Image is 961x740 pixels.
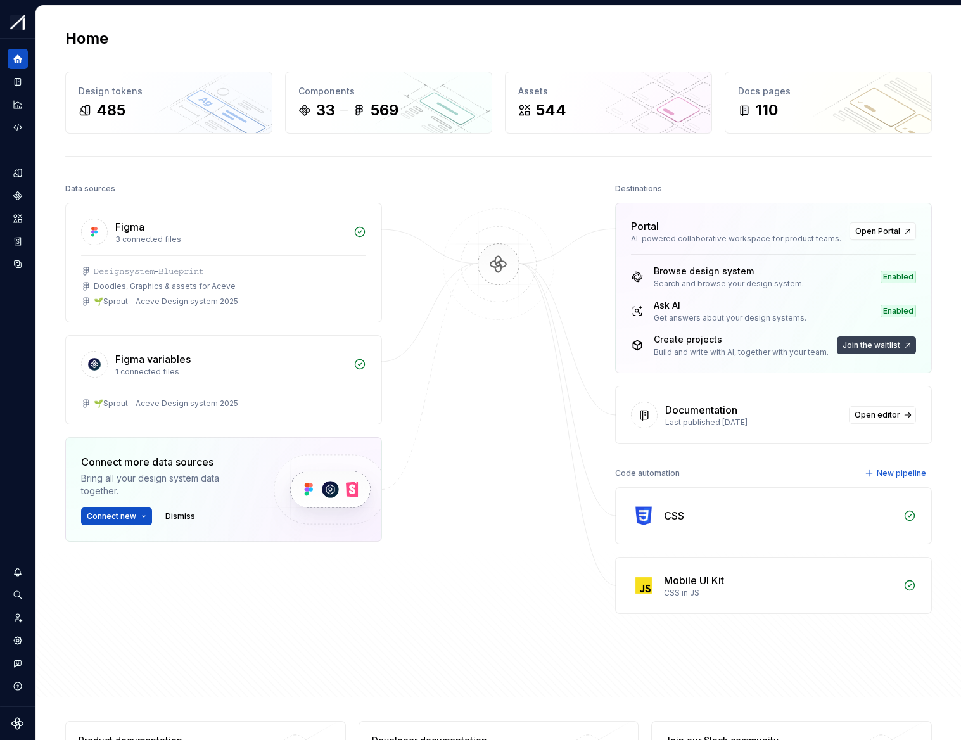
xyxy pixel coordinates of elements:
[756,100,778,120] div: 110
[79,85,259,98] div: Design tokens
[518,85,699,98] div: Assets
[65,29,108,49] h2: Home
[115,234,346,245] div: 3 connected files
[855,410,900,420] span: Open editor
[10,15,25,30] img: b6c2a6ff-03c2-4811-897b-2ef07e5e0e51.png
[654,299,806,312] div: Ask AI
[94,399,238,409] div: 🌱Sprout - Aceve Design system 2025
[665,418,841,428] div: Last published [DATE]
[536,100,566,120] div: 544
[8,653,28,673] button: Contact support
[850,222,916,240] a: Open Portal
[8,585,28,605] button: Search ⌘K
[316,100,335,120] div: 33
[8,94,28,115] a: Analytics
[881,305,916,317] div: Enabled
[8,186,28,206] a: Components
[654,347,829,357] div: Build and write with AI, together with your team.
[65,180,115,198] div: Data sources
[87,511,136,521] span: Connect new
[8,562,28,582] button: Notifications
[8,254,28,274] a: Data sources
[861,464,932,482] button: New pipeline
[298,85,479,98] div: Components
[615,464,680,482] div: Code automation
[285,72,492,134] a: Components33569
[738,85,919,98] div: Docs pages
[8,231,28,252] a: Storybook stories
[8,72,28,92] a: Documentation
[615,180,662,198] div: Destinations
[96,100,125,120] div: 485
[115,352,191,367] div: Figma variables
[8,208,28,229] a: Assets
[665,402,737,418] div: Documentation
[94,281,236,291] div: Doodles, Graphics & assets for Aceve
[664,573,724,588] div: Mobile UI Kit
[8,163,28,183] a: Design tokens
[654,333,829,346] div: Create projects
[855,226,900,236] span: Open Portal
[843,340,900,350] span: Join the waitlist
[631,234,842,244] div: AI-powered collaborative workspace for product teams.
[664,588,896,598] div: CSS in JS
[115,219,144,234] div: Figma
[505,72,712,134] a: Assets544
[654,313,806,323] div: Get answers about your design systems.
[631,219,659,234] div: Portal
[849,406,916,424] a: Open editor
[654,279,804,289] div: Search and browse your design system.
[11,717,24,730] svg: Supernova Logo
[160,507,201,525] button: Dismiss
[81,472,252,497] div: Bring all your design system data together.
[8,117,28,137] a: Code automation
[65,335,382,424] a: Figma variables1 connected files🌱Sprout - Aceve Design system 2025
[664,508,684,523] div: CSS
[81,454,252,469] div: Connect more data sources
[877,468,926,478] span: New pipeline
[65,203,382,322] a: Figma3 connected files𝙳𝚎𝚜𝚒𝚐𝚗𝚜𝚢𝚜𝚝𝚎𝚖-𝙱𝚕𝚞𝚎𝚙𝚛𝚒𝚗𝚝Doodles, Graphics & assets for Aceve🌱Sprout - Aceve D...
[115,367,346,377] div: 1 connected files
[725,72,932,134] a: Docs pages110
[94,266,204,276] div: 𝙳𝚎𝚜𝚒𝚐𝚗𝚜𝚢𝚜𝚝𝚎𝚖-𝙱𝚕𝚞𝚎𝚙𝚛𝚒𝚗𝚝
[8,630,28,651] a: Settings
[371,100,398,120] div: 569
[94,297,238,307] div: 🌱Sprout - Aceve Design system 2025
[65,72,272,134] a: Design tokens485
[81,507,152,525] button: Connect new
[8,49,28,69] a: Home
[837,336,916,354] button: Join the waitlist
[165,511,195,521] span: Dismiss
[881,271,916,283] div: Enabled
[654,265,804,277] div: Browse design system
[8,608,28,628] a: Invite team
